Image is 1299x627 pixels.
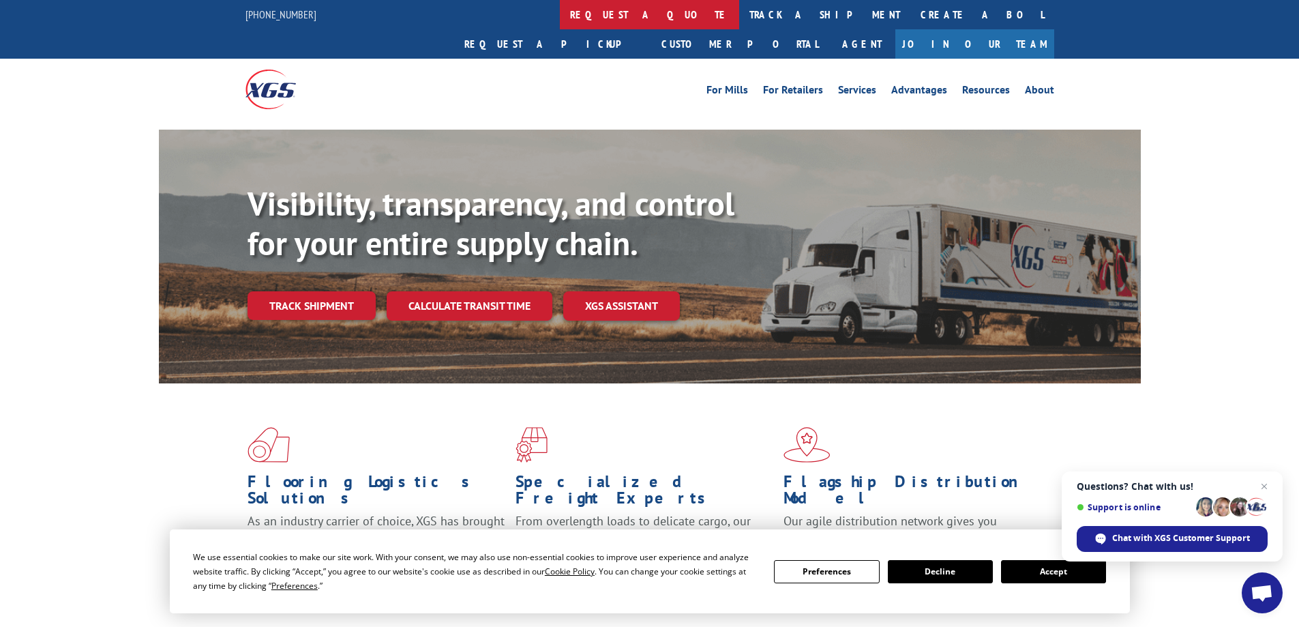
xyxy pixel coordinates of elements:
h1: Specialized Freight Experts [516,473,773,513]
span: Questions? Chat with us! [1077,481,1268,492]
b: Visibility, transparency, and control for your entire supply chain. [248,182,734,264]
button: Accept [1001,560,1106,583]
h1: Flagship Distribution Model [783,473,1041,513]
a: Calculate transit time [387,291,552,321]
span: Cookie Policy [545,566,595,577]
button: Preferences [774,560,879,583]
p: From overlength loads to delicate cargo, our experienced staff knows the best way to move your fr... [516,513,773,574]
div: Open chat [1242,572,1283,613]
a: About [1025,85,1054,100]
img: xgs-icon-focused-on-flooring-red [516,427,548,463]
span: Chat with XGS Customer Support [1112,532,1250,544]
a: Advantages [891,85,947,100]
a: Request a pickup [454,29,651,59]
a: For Mills [706,85,748,100]
a: For Retailers [763,85,823,100]
a: [PHONE_NUMBER] [245,8,316,21]
img: xgs-icon-flagship-distribution-model-red [783,427,831,463]
div: We use essential cookies to make our site work. With your consent, we may also use non-essential ... [193,550,758,593]
div: Cookie Consent Prompt [170,529,1130,613]
div: Chat with XGS Customer Support [1077,526,1268,552]
span: Our agile distribution network gives you nationwide inventory management on demand. [783,513,1034,545]
a: Resources [962,85,1010,100]
a: XGS ASSISTANT [563,291,680,321]
button: Decline [888,560,993,583]
h1: Flooring Logistics Solutions [248,473,505,513]
img: xgs-icon-total-supply-chain-intelligence-red [248,427,290,463]
span: Close chat [1256,478,1272,495]
a: Track shipment [248,291,376,320]
a: Services [838,85,876,100]
a: Join Our Team [895,29,1054,59]
span: As an industry carrier of choice, XGS has brought innovation and dedication to flooring logistics... [248,513,505,562]
a: Agent [828,29,895,59]
span: Preferences [271,580,318,592]
span: Support is online [1077,502,1191,512]
a: Customer Portal [651,29,828,59]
